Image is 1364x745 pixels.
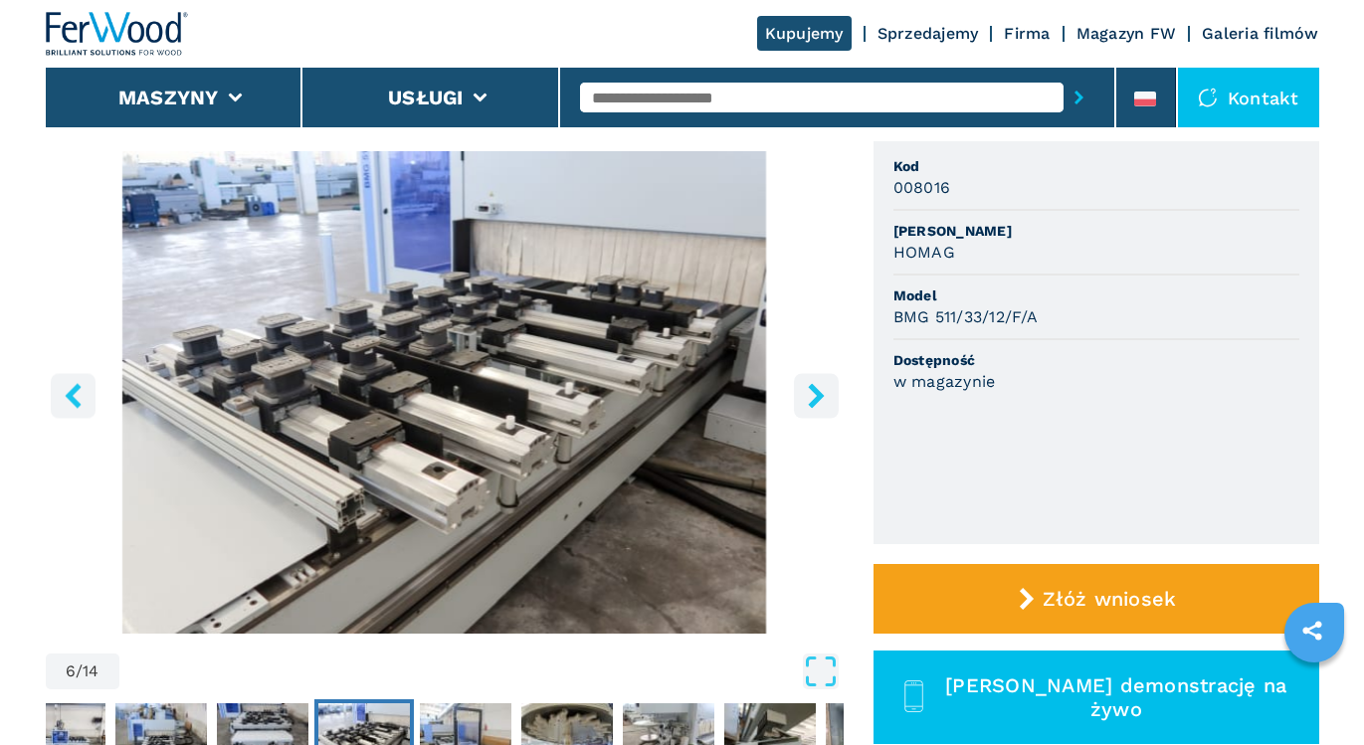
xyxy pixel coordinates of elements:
[83,663,99,679] span: 14
[76,663,83,679] span: /
[893,285,1299,305] span: Model
[1043,587,1176,611] span: Złóż wniosek
[1076,24,1177,43] a: Magazyn FW
[66,663,76,679] span: 6
[118,86,219,109] button: Maszyny
[1004,24,1050,43] a: Firma
[794,373,839,418] button: right-button
[893,156,1299,176] span: Kod
[1279,655,1349,730] iframe: Chat
[757,16,852,51] a: Kupujemy
[893,350,1299,370] span: Dostępność
[936,673,1295,721] span: [PERSON_NAME] demonstrację na żywo
[51,373,96,418] button: left-button
[388,86,464,109] button: Usługi
[893,176,951,199] h3: 008016
[1287,606,1337,655] a: sharethis
[893,221,1299,241] span: [PERSON_NAME]
[877,24,979,43] a: Sprzedajemy
[874,564,1319,634] button: Złóż wniosek
[893,370,996,393] h3: w magazynie
[874,651,1319,744] button: [PERSON_NAME] demonstrację na żywo
[1064,75,1094,120] button: submit-button
[46,12,189,56] img: Ferwood
[893,305,1038,328] h3: BMG 511/33/12/F/A
[1198,88,1218,107] img: Kontakt
[893,241,955,264] h3: HOMAG
[124,653,839,689] button: Open Fullscreen
[1202,24,1319,43] a: Galeria filmów
[1178,68,1319,127] div: Kontakt
[46,151,844,634] div: Go to Slide 6
[46,151,844,634] img: Centra Obróbcze 5 Osiowe HOMAG BMG 511/33/12/F/A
